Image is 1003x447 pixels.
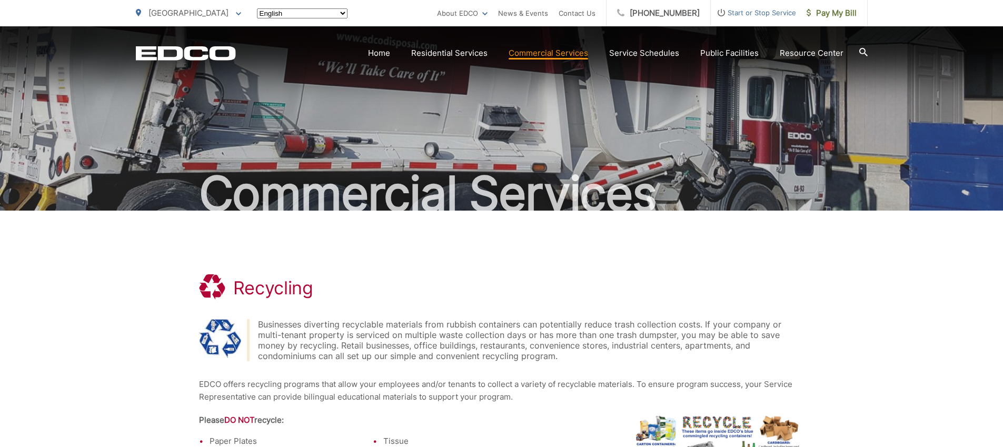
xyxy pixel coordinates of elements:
img: Recycling Symbol [199,319,241,358]
a: Residential Services [411,47,488,59]
h2: Commercial Services [136,167,868,220]
span: Pay My Bill [807,7,857,19]
strong: DO NOT [224,415,254,425]
a: Resource Center [780,47,843,59]
p: EDCO offers recycling programs that allow your employees and/or tenants to collect a variety of r... [199,378,805,403]
span: [GEOGRAPHIC_DATA] [148,8,229,18]
a: Public Facilities [700,47,759,59]
h1: Recycling [233,277,313,299]
a: Service Schedules [609,47,679,59]
a: Home [368,47,390,59]
a: EDCD logo. Return to the homepage. [136,46,236,61]
div: Businesses diverting recyclable materials from rubbish containers can potentially reduce trash co... [258,319,805,361]
a: Commercial Services [509,47,588,59]
a: News & Events [498,7,548,19]
a: Contact Us [559,7,595,19]
select: Select a language [257,8,347,18]
th: Please recycle: [199,414,547,435]
a: About EDCO [437,7,488,19]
